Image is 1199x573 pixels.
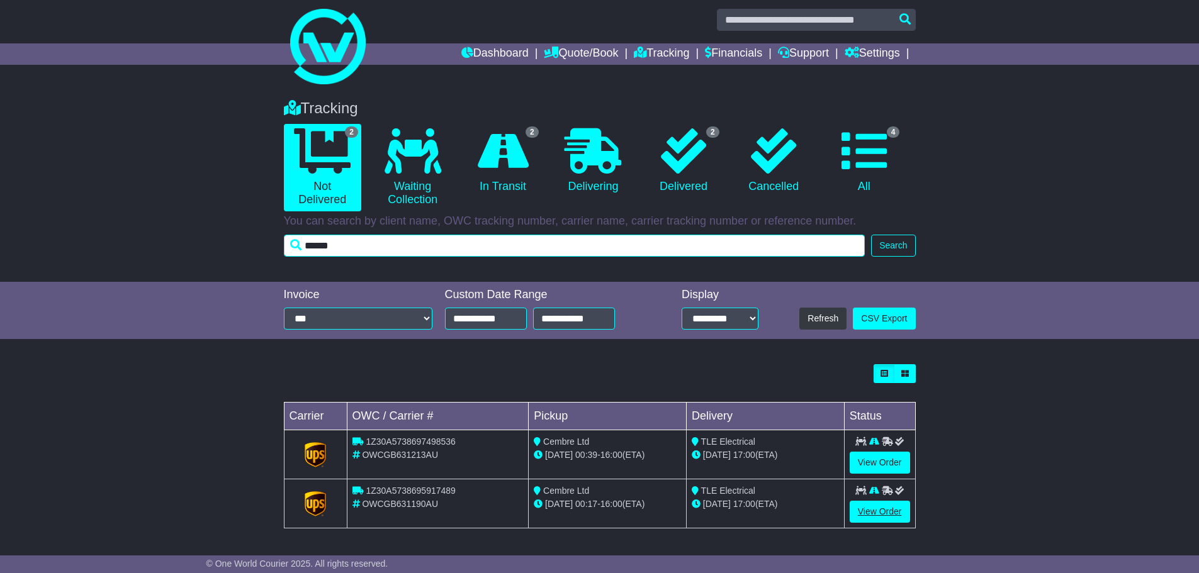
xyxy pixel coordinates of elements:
[887,126,900,138] span: 4
[692,448,839,462] div: (ETA)
[545,499,573,509] span: [DATE]
[461,43,529,65] a: Dashboard
[778,43,829,65] a: Support
[374,124,451,211] a: Waiting Collection
[543,486,589,496] span: Cembre Ltd
[284,288,432,302] div: Invoice
[735,124,813,198] a: Cancelled
[692,498,839,511] div: (ETA)
[362,499,438,509] span: OWCGB631190AU
[305,491,326,516] img: GetCarrierServiceLogo
[871,235,915,257] button: Search
[544,43,618,65] a: Quote/Book
[703,499,731,509] span: [DATE]
[682,288,758,302] div: Display
[554,124,632,198] a: Delivering
[703,450,731,460] span: [DATE]
[850,452,910,474] a: View Order
[345,126,358,138] span: 2
[799,308,847,330] button: Refresh
[705,43,762,65] a: Financials
[634,43,689,65] a: Tracking
[575,499,597,509] span: 00:17
[706,126,719,138] span: 2
[529,403,687,430] td: Pickup
[825,124,903,198] a: 4 All
[464,124,541,198] a: 2 In Transit
[284,124,361,211] a: 2 Not Delivered
[284,403,347,430] td: Carrier
[733,499,755,509] span: 17:00
[347,403,529,430] td: OWC / Carrier #
[600,499,622,509] span: 16:00
[850,501,910,523] a: View Order
[701,486,755,496] span: TLE Electrical
[366,437,455,447] span: 1Z30A5738697498536
[733,450,755,460] span: 17:00
[645,124,722,198] a: 2 Delivered
[534,448,681,462] div: - (ETA)
[206,559,388,569] span: © One World Courier 2025. All rights reserved.
[844,403,915,430] td: Status
[545,450,573,460] span: [DATE]
[284,214,916,228] p: You can search by client name, OWC tracking number, carrier name, carrier tracking number or refe...
[543,437,589,447] span: Cembre Ltd
[305,442,326,467] img: GetCarrierServiceLogo
[600,450,622,460] span: 16:00
[526,126,539,138] span: 2
[445,288,647,302] div: Custom Date Range
[575,450,597,460] span: 00:39
[278,99,922,118] div: Tracking
[362,450,438,460] span: OWCGB631213AU
[366,486,455,496] span: 1Z30A5738695917489
[534,498,681,511] div: - (ETA)
[845,43,900,65] a: Settings
[686,403,844,430] td: Delivery
[701,437,755,447] span: TLE Electrical
[853,308,915,330] a: CSV Export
